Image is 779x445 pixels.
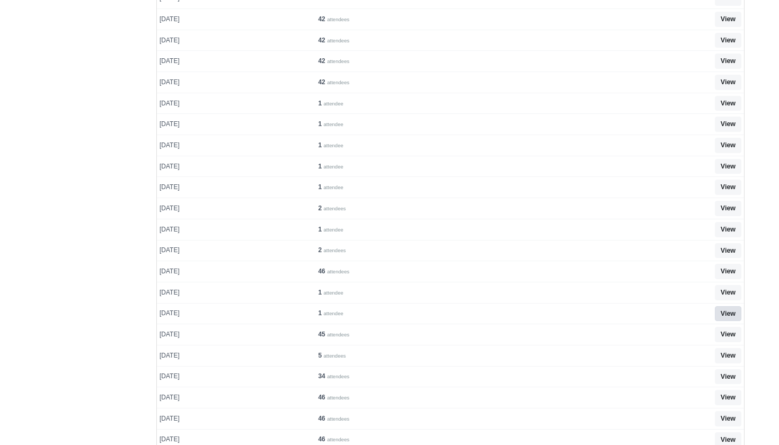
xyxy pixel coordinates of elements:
strong: 34 [318,372,325,380]
a: View [715,327,741,342]
strong: 1 [318,226,322,233]
strong: 1 [318,309,322,317]
small: attendees [327,16,349,22]
iframe: Chat Widget [726,394,779,445]
small: attendees [327,395,349,400]
td: [DATE] [157,387,315,408]
td: [DATE] [157,135,315,156]
small: attendee [323,101,343,106]
td: [DATE] [157,114,315,135]
strong: 46 [318,435,325,443]
small: attendees [327,38,349,43]
td: [DATE] [157,345,315,366]
td: [DATE] [157,51,315,72]
strong: 1 [318,100,322,107]
small: attendee [323,290,343,296]
small: attendees [327,416,349,422]
td: [DATE] [157,156,315,177]
strong: 1 [318,183,322,191]
small: attendees [327,437,349,442]
a: View [715,117,741,132]
small: attendees [327,58,349,64]
small: attendee [323,184,343,190]
strong: 1 [318,120,322,128]
strong: 1 [318,289,322,296]
a: View [715,159,741,174]
strong: 1 [318,163,322,170]
td: [DATE] [157,30,315,51]
td: [DATE] [157,198,315,219]
small: attendees [327,79,349,85]
td: [DATE] [157,282,315,303]
small: attendee [323,164,343,170]
a: View [715,75,741,90]
a: View [715,54,741,69]
a: View [715,306,741,322]
a: View [715,138,741,153]
strong: 2 [318,246,322,254]
td: [DATE] [157,177,315,198]
td: [DATE] [157,324,315,345]
small: attendees [323,206,346,211]
strong: 2 [318,204,322,212]
a: View [715,243,741,259]
strong: 42 [318,57,325,65]
a: View [715,12,741,27]
strong: 5 [318,352,322,359]
strong: 42 [318,15,325,23]
strong: 42 [318,37,325,44]
a: View [715,285,741,300]
strong: 42 [318,78,325,86]
a: View [715,369,741,385]
td: [DATE] [157,261,315,282]
a: View [715,348,741,363]
small: attendees [327,269,349,274]
strong: 45 [318,331,325,338]
strong: 1 [318,141,322,149]
td: [DATE] [157,303,315,324]
td: [DATE] [157,219,315,240]
small: attendee [323,121,343,127]
strong: 46 [318,268,325,275]
td: [DATE] [157,240,315,261]
a: View [715,264,741,279]
td: [DATE] [157,93,315,114]
a: View [715,411,741,426]
a: View [715,390,741,405]
small: attendees [323,247,346,253]
td: [DATE] [157,408,315,429]
small: attendees [323,353,346,359]
small: attendee [323,310,343,316]
a: View [715,222,741,237]
small: attendees [327,332,349,337]
a: View [715,180,741,195]
strong: 46 [318,394,325,401]
small: attendee [323,227,343,233]
a: View [715,96,741,111]
strong: 46 [318,415,325,422]
small: attendees [327,373,349,379]
small: attendee [323,143,343,148]
a: View [715,33,741,48]
td: [DATE] [157,366,315,387]
a: View [715,201,741,216]
td: [DATE] [157,9,315,30]
td: [DATE] [157,72,315,93]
